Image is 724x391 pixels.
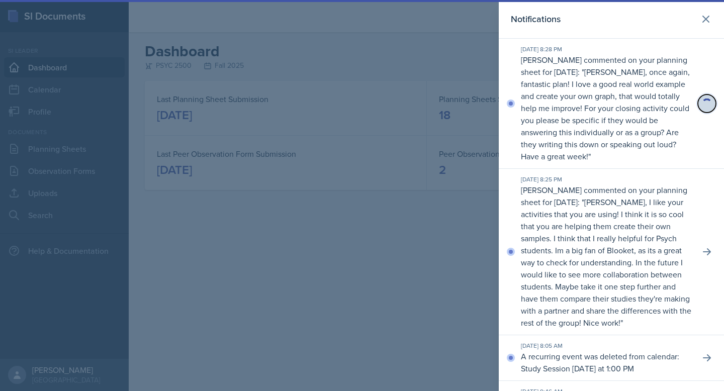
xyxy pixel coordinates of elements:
[521,66,690,162] p: [PERSON_NAME], once again, fantastic plan! I love a good real world example and create your own g...
[511,12,561,26] h2: Notifications
[521,197,691,328] p: [PERSON_NAME], I like your activities that you are using! I think it is so cool that you are help...
[521,45,692,54] div: [DATE] 8:28 PM
[521,175,692,184] div: [DATE] 8:25 PM
[521,341,692,350] div: [DATE] 8:05 AM
[521,54,692,162] p: [PERSON_NAME] commented on your planning sheet for [DATE]: " "
[521,350,692,374] p: A recurring event was deleted from calendar: Study Session [DATE] at 1:00 PM
[521,184,692,329] p: [PERSON_NAME] commented on your planning sheet for [DATE]: " "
